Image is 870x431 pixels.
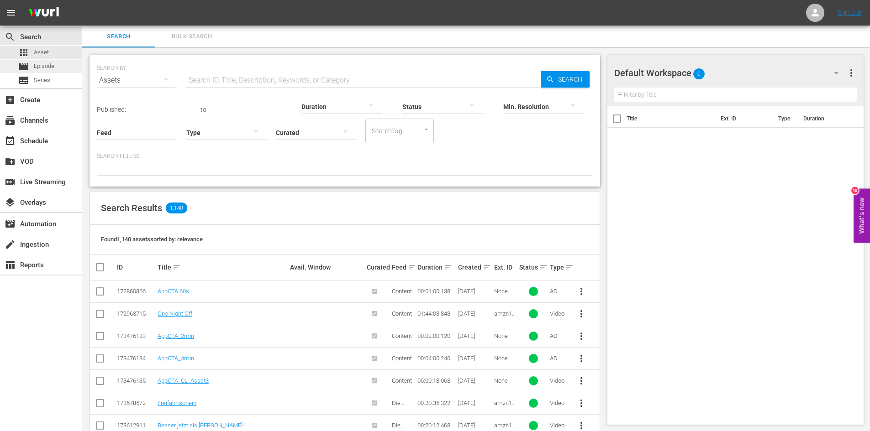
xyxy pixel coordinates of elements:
[392,288,412,295] span: Content
[715,106,773,131] th: Ext. ID
[846,68,857,78] span: more_vert
[117,332,155,339] div: 173476133
[550,310,568,317] div: Video
[458,310,491,317] div: [DATE]
[541,71,590,88] button: Search
[576,375,587,386] span: more_vert
[117,377,155,384] div: 173476135
[494,377,517,384] div: None
[161,31,223,42] span: Bulk Search
[290,264,364,271] div: Avail. Window
[34,76,50,85] span: Series
[5,218,16,229] span: Automation
[627,106,715,131] th: Title
[392,310,412,317] span: Content
[854,188,870,243] button: Open Feedback Widget
[18,75,29,86] span: Series
[200,106,206,113] span: to
[97,106,126,113] span: Published:
[570,370,592,392] button: more_vert
[417,400,455,406] div: 00:20:35.322
[88,31,150,42] span: Search
[158,355,194,362] a: AppCTA_4min
[5,31,16,42] span: Search
[158,400,196,406] a: Freifahrtschein
[483,263,491,271] span: sort
[494,288,517,295] div: None
[570,325,592,347] button: more_vert
[101,203,162,213] span: Search Results
[117,355,155,362] div: 173476134
[117,310,155,317] div: 172963715
[158,332,194,339] a: AppCTA_2min
[550,262,568,273] div: Type
[117,422,155,429] div: 173612911
[458,422,491,429] div: [DATE]
[101,236,203,243] span: Found 1,140 assets sorted by: relevance
[539,263,548,271] span: sort
[392,400,413,427] span: Die Discounter - Staffel 4
[846,62,857,84] button: more_vert
[458,400,491,406] div: [DATE]
[408,263,416,271] span: sort
[417,288,455,295] div: 00:01:00.138
[458,355,491,362] div: [DATE]
[5,156,16,167] span: VOD
[576,398,587,409] span: more_vert
[614,60,847,86] div: Default Workspace
[851,187,859,194] div: 10
[97,68,177,93] div: Assets
[570,392,592,414] button: more_vert
[422,125,431,134] button: Open
[392,377,412,384] span: Content
[34,62,54,71] span: Episode
[444,263,452,271] span: sort
[22,2,66,24] img: ans4CAIJ8jUAAAAAAAAAAAAAAAAAAAAAAAAgQb4GAAAAAAAAAAAAAAAAAAAAAAAAJMjXAAAAAAAAAAAAAAAAAAAAAAAAgAT5G...
[576,331,587,342] span: more_vert
[392,332,412,339] span: Content
[417,422,455,429] div: 00:20:12.468
[519,262,547,273] div: Status
[5,94,16,105] span: Create
[5,197,16,208] span: Overlays
[494,310,517,365] span: amzn1.dv.gti.31bb4cf3-7845-43ca-b59f-21cb88e64997
[838,9,861,16] a: Sign Out
[158,377,209,384] a: AppCTA_CL_Asset3
[550,355,568,362] div: AD
[158,310,192,317] a: One Night Off
[117,288,155,295] div: 172860866
[458,262,491,273] div: Created
[367,264,390,271] div: Curated
[554,71,590,88] span: Search
[117,400,155,406] div: 173578572
[576,308,587,319] span: more_vert
[173,263,181,271] span: sort
[570,348,592,369] button: more_vert
[550,332,568,339] div: AD
[34,48,49,57] span: Asset
[693,64,705,83] span: 0
[417,262,455,273] div: Duration
[417,310,455,317] div: 01:44:08.843
[570,303,592,325] button: more_vert
[392,262,415,273] div: Feed
[773,106,798,131] th: Type
[392,355,412,362] span: Content
[550,422,568,429] div: Video
[158,288,189,295] a: AppCTA 60s
[97,152,593,160] p: Search Filters:
[417,377,455,384] div: 05:00:18.068
[5,135,16,146] span: Schedule
[417,332,455,339] div: 00:02:00.120
[458,332,491,339] div: [DATE]
[576,420,587,431] span: more_vert
[5,177,16,187] span: Live Streaming
[550,288,568,295] div: AD
[158,262,287,273] div: Title
[576,286,587,297] span: more_vert
[5,239,16,250] span: Ingestion
[117,264,155,271] div: ID
[417,355,455,362] div: 00:04:00.240
[494,332,517,339] div: None
[5,260,16,270] span: Reports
